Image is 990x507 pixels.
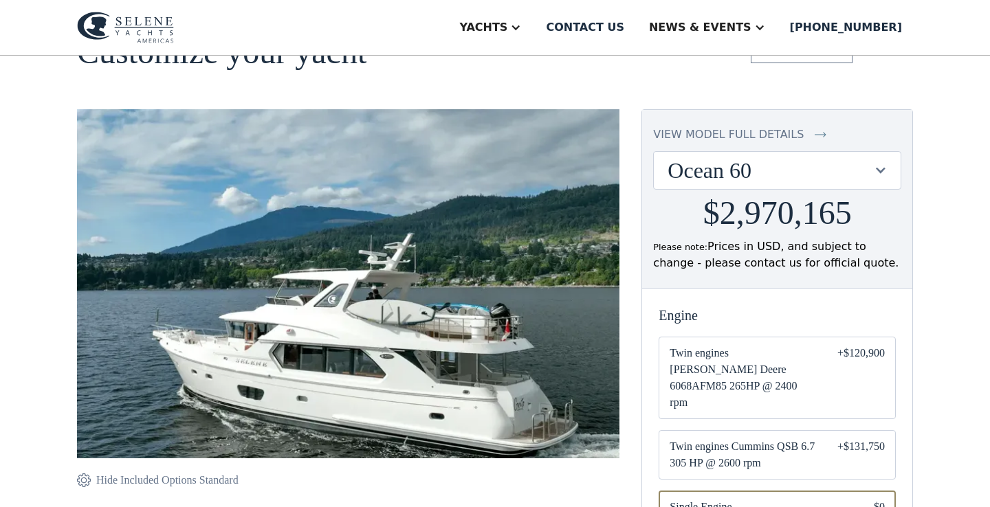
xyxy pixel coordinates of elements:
[546,19,624,36] div: Contact us
[77,472,239,488] a: Hide Included Options Standard
[837,345,885,411] div: +$120,900
[837,438,885,471] div: +$131,750
[654,152,901,189] div: Ocean 60
[77,472,91,488] img: icon
[815,126,826,143] img: icon
[653,238,901,271] div: Prices in USD, and subject to change - please contact us for official quote.
[653,242,707,252] span: Please note:
[668,157,873,183] div: Ocean 60
[653,126,804,143] div: view model full details
[670,345,815,411] span: Twin engines [PERSON_NAME] Deere 6068AFM85 265HP @ 2400 rpm
[659,305,896,326] div: Engine
[77,12,174,43] img: logo
[649,19,751,36] div: News & EVENTS
[790,19,902,36] div: [PHONE_NUMBER]
[653,126,901,143] a: view model full details
[459,19,507,36] div: Yachts
[670,438,815,471] span: Twin engines Cummins QSB 6.7 305 HP @ 2600 rpm
[703,195,852,232] h2: $2,970,165
[96,472,239,488] div: Hide Included Options Standard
